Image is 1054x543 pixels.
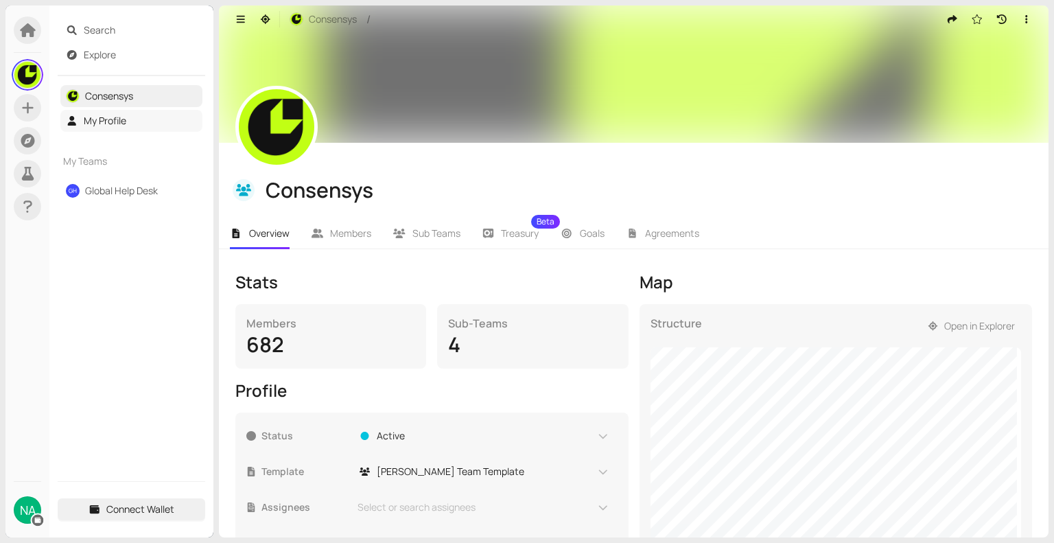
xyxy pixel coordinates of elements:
[266,177,1029,203] div: Consensys
[501,229,539,238] span: Treasury
[84,48,116,61] a: Explore
[330,227,371,240] span: Members
[261,428,349,443] span: Status
[283,8,364,30] button: Consensys
[84,114,126,127] a: My Profile
[235,380,629,402] div: Profile
[14,62,40,88] img: UpR549OQDm.jpeg
[235,271,629,293] div: Stats
[531,215,560,229] sup: Beta
[651,315,702,347] div: Structure
[246,315,415,332] div: Members
[261,500,349,515] span: Assignees
[85,184,158,197] a: Global Help Desk
[106,502,174,517] span: Connect Wallet
[944,319,1015,334] span: Open in Explorer
[58,146,205,177] div: My Teams
[645,227,699,240] span: Agreements
[290,13,303,25] img: C_B4gRTQsE.jpeg
[63,154,176,169] span: My Teams
[20,496,36,524] span: NA
[921,315,1022,337] button: Open in Explorer
[239,89,314,165] img: X7t8tTaZNy.jpeg
[84,19,198,41] span: Search
[353,500,476,515] span: Select or search assignees
[58,498,205,520] button: Connect Wallet
[377,464,524,479] span: [PERSON_NAME] Team Template
[640,271,1033,293] div: Map
[580,227,605,240] span: Goals
[246,332,415,358] div: 682
[377,428,405,443] span: Active
[85,89,133,102] a: Consensys
[249,227,290,240] span: Overview
[448,315,617,332] div: Sub-Teams
[448,332,617,358] div: 4
[261,464,349,479] span: Template
[309,12,357,27] span: Consensys
[412,227,460,240] span: Sub Teams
